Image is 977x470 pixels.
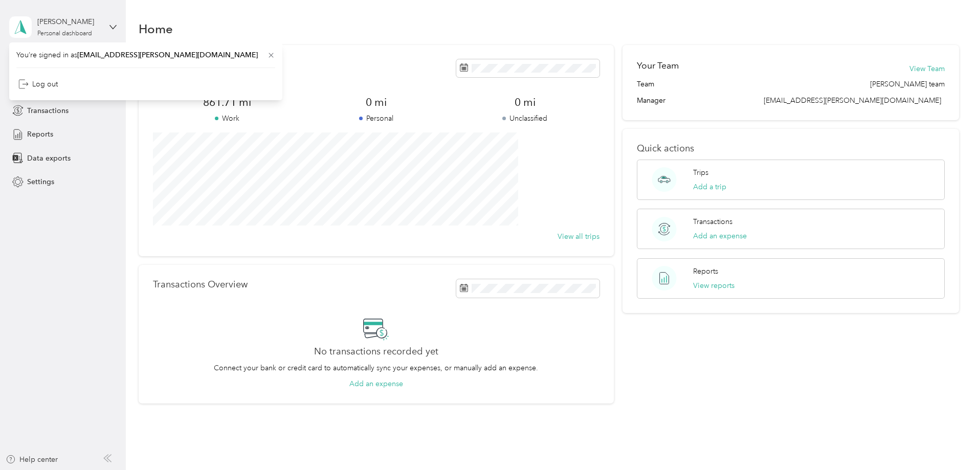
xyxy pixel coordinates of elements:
span: 0 mi [302,95,451,109]
button: Help center [6,454,58,465]
div: [PERSON_NAME] [37,16,101,27]
span: Team [637,79,654,89]
h1: Home [139,24,173,34]
span: 861.71 mi [153,95,302,109]
div: Personal dashboard [37,31,92,37]
p: Trips [693,167,708,178]
p: Transactions Overview [153,279,248,290]
iframe: Everlance-gr Chat Button Frame [920,413,977,470]
button: View Team [909,63,945,74]
p: Quick actions [637,143,945,154]
p: Personal [302,113,451,124]
button: View all trips [558,231,599,242]
button: View reports [693,280,735,291]
p: Connect your bank or credit card to automatically sync your expenses, or manually add an expense. [214,363,538,373]
button: Add a trip [693,182,726,192]
div: Log out [18,79,58,89]
span: [PERSON_NAME] team [870,79,945,89]
span: [EMAIL_ADDRESS][PERSON_NAME][DOMAIN_NAME] [764,96,941,105]
span: Manager [637,95,665,106]
button: Add an expense [693,231,747,241]
span: Reports [27,129,53,140]
p: Reports [693,266,718,277]
p: Transactions [693,216,732,227]
button: Add an expense [349,378,403,389]
span: Settings [27,176,54,187]
span: 0 mi [451,95,599,109]
span: [EMAIL_ADDRESS][PERSON_NAME][DOMAIN_NAME] [77,51,258,59]
span: Transactions [27,105,69,116]
p: Work [153,113,302,124]
p: Unclassified [451,113,599,124]
h2: Your Team [637,59,679,72]
h2: No transactions recorded yet [314,346,438,357]
span: You’re signed in as [16,50,275,60]
span: Data exports [27,153,71,164]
